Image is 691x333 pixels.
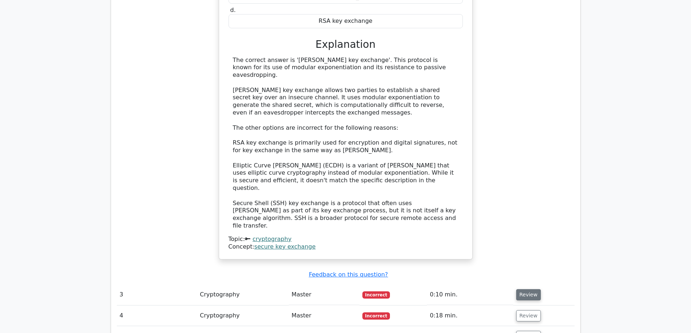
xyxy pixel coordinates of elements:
td: Cryptography [197,305,289,326]
h3: Explanation [233,38,458,51]
a: secure key exchange [254,243,316,250]
button: Review [516,289,541,300]
td: Master [289,305,359,326]
button: Review [516,310,541,321]
td: Master [289,284,359,305]
a: Feedback on this question? [309,271,388,278]
span: Incorrect [362,291,390,299]
td: 4 [117,305,197,326]
div: The correct answer is '[PERSON_NAME] key exchange'. This protocol is known for its use of modular... [233,57,458,230]
div: RSA key exchange [229,14,463,28]
td: Cryptography [197,284,289,305]
a: cryptography [252,236,291,242]
span: Incorrect [362,312,390,320]
td: 0:10 min. [427,284,513,305]
div: Topic: [229,236,463,243]
td: 3 [117,284,197,305]
div: Concept: [229,243,463,251]
td: 0:18 min. [427,305,513,326]
span: d. [230,7,236,13]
